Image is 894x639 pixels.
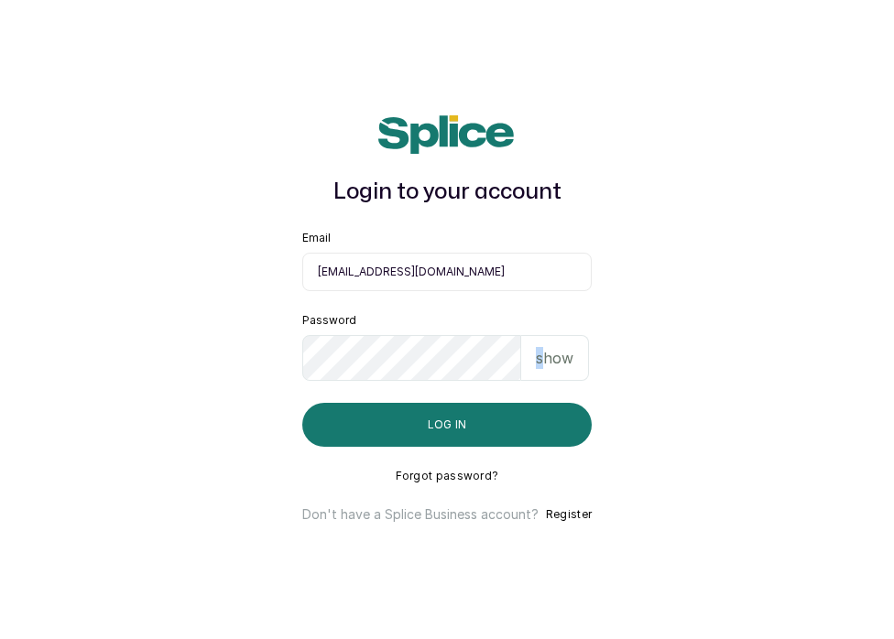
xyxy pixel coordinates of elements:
[302,403,592,447] button: Log in
[536,347,573,369] p: show
[302,505,539,524] p: Don't have a Splice Business account?
[302,313,356,328] label: Password
[302,176,592,209] h1: Login to your account
[396,469,499,483] button: Forgot password?
[302,253,592,291] input: email@acme.com
[302,231,331,245] label: Email
[546,505,592,524] button: Register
